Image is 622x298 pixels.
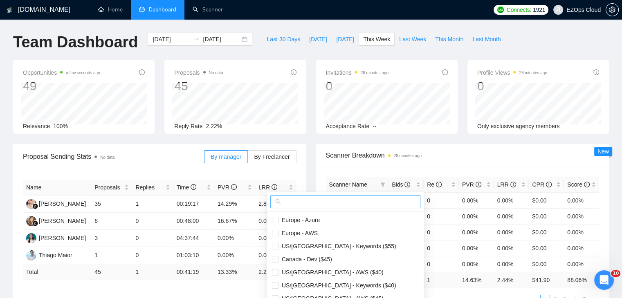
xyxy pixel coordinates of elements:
span: info-circle [231,184,237,190]
td: 0.00% [494,224,529,240]
span: info-circle [593,69,599,75]
td: 0.00% [494,208,529,224]
td: 0.00% [494,240,529,256]
td: 2.86% [255,196,296,213]
div: [PERSON_NAME] [39,199,86,208]
img: TM [26,250,36,260]
span: US/[GEOGRAPHIC_DATA] - AWS ($40) [278,269,384,276]
img: gigradar-bm.png [32,203,38,209]
td: 0.00% [564,224,599,240]
span: info-circle [442,69,448,75]
button: setting [606,3,619,16]
img: TA [26,233,36,243]
span: Europe - AWS [278,230,318,236]
span: Score [567,181,589,188]
span: Invitations [326,68,388,78]
span: Last 30 Days [267,35,300,44]
span: Scanner Breakdown [326,150,600,160]
input: Start date [153,35,190,44]
th: Name [23,180,91,196]
span: 1921 [533,5,545,14]
td: 0 [424,208,459,224]
td: 0.00% [564,192,599,208]
span: Last Week [399,35,426,44]
span: info-circle [546,182,552,187]
span: Proposals [174,68,223,78]
span: info-circle [272,184,277,190]
a: TA[PERSON_NAME] [26,234,86,241]
td: 0.00% [214,230,255,247]
td: 45 [91,264,132,280]
span: Canada - Dev ($45) [278,256,332,262]
td: $0.00 [529,224,564,240]
span: No data [209,71,223,75]
td: 0 [132,247,173,264]
td: 14.29% [214,196,255,213]
span: dashboard [139,7,145,12]
h1: Team Dashboard [13,33,138,52]
span: setting [606,7,618,13]
div: Thiago Maior [39,251,72,260]
span: filter [380,182,385,187]
td: 0.00% [564,256,599,272]
td: 0.00% [214,247,255,264]
td: 04:37:44 [173,230,214,247]
span: Only exclusive agency members [477,123,560,129]
div: 49 [23,78,100,94]
span: info-circle [404,182,410,187]
td: 00:19:17 [173,196,214,213]
td: 0 [424,240,459,256]
span: info-circle [291,69,296,75]
img: gigradar-bm.png [32,220,38,226]
span: [DATE] [336,35,354,44]
td: $ 41.90 [529,272,564,288]
span: Bids [392,181,410,188]
span: Acceptance Rate [326,123,370,129]
td: 0 [132,230,173,247]
span: 100% [53,123,68,129]
span: filter [379,178,387,191]
a: TMThiago Maior [26,251,72,258]
td: 0.00% [564,208,599,224]
button: This Week [359,33,395,46]
span: Opportunities [23,68,100,78]
td: 0.00% [459,240,494,256]
button: [DATE] [305,33,332,46]
td: $0.00 [529,208,564,224]
span: Proposal Sending Stats [23,151,204,162]
button: This Month [431,33,468,46]
td: 0.00% [255,247,296,264]
span: swap-right [193,36,200,42]
td: 0.00% [564,240,599,256]
span: info-circle [476,182,481,187]
td: 88.06 % [564,272,599,288]
td: 01:03:10 [173,247,214,264]
img: logo [7,4,13,17]
span: user [555,7,561,13]
td: 0 [132,213,173,230]
time: 28 minutes ago [361,71,388,75]
span: info-circle [191,184,196,190]
td: 16.67% [214,213,255,230]
span: LRR [497,181,516,188]
span: Profile Views [477,68,547,78]
a: searchScanner [193,6,223,13]
span: Reply Rate [174,123,202,129]
span: Proposals [94,183,123,192]
td: 0 [424,192,459,208]
span: 10 [611,270,620,277]
td: 6 [91,213,132,230]
span: info-circle [139,69,145,75]
span: to [193,36,200,42]
span: Europe - Azure [278,217,320,223]
td: $0.00 [529,240,564,256]
span: Relevance [23,123,50,129]
button: [DATE] [332,33,359,46]
span: PVR [462,181,481,188]
input: End date [203,35,240,44]
span: LRR [258,184,277,191]
td: 00:41:19 [173,264,214,280]
span: US/[GEOGRAPHIC_DATA] - Keywords ($55) [278,243,396,249]
span: CPR [532,181,551,188]
span: No data [100,155,115,160]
